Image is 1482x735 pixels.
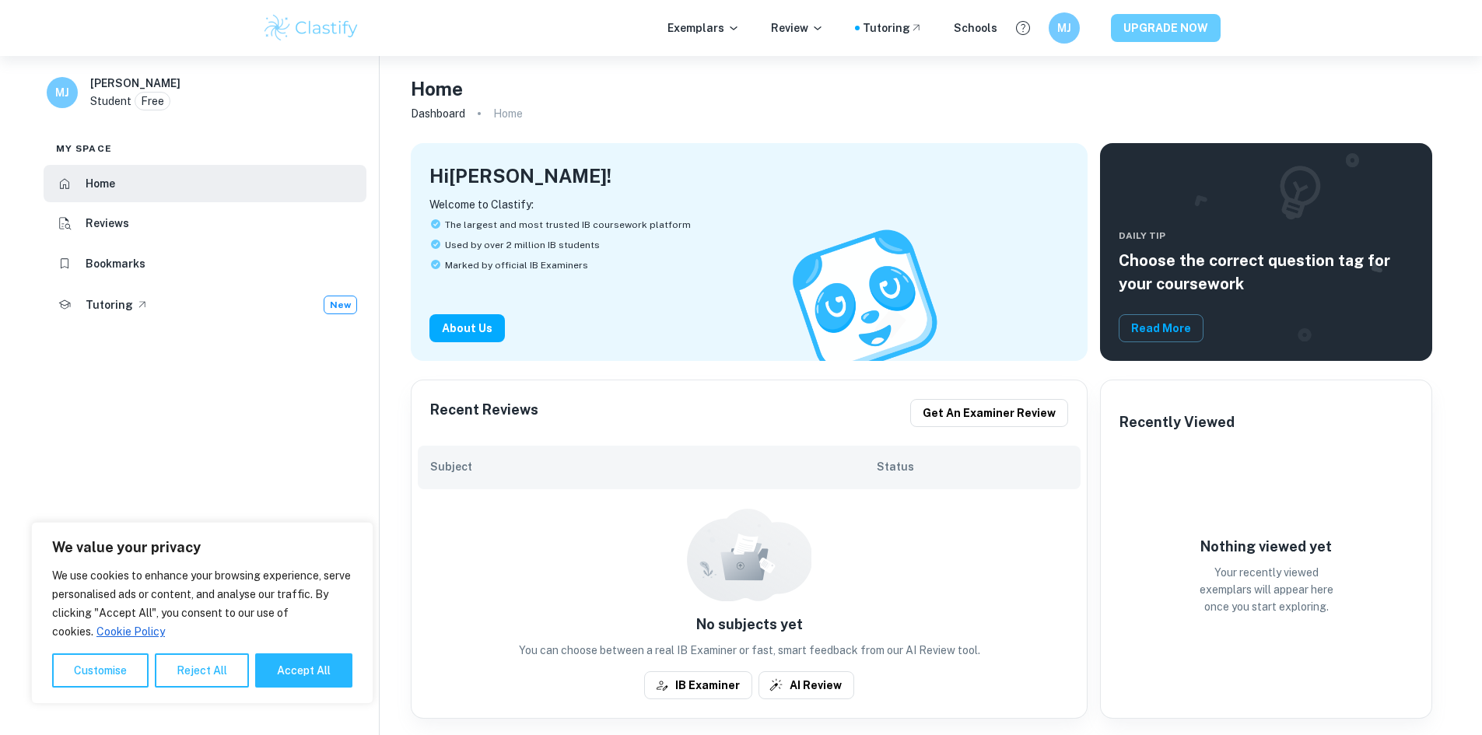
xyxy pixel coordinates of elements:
p: We use cookies to enhance your browsing experience, serve personalised ads or content, and analys... [52,566,352,641]
span: The largest and most trusted IB coursework platform [445,218,691,232]
h5: Choose the correct question tag for your coursework [1119,249,1414,296]
h4: Hi [PERSON_NAME] ! [429,162,611,190]
a: Cookie Policy [96,625,166,639]
p: We value your privacy [52,538,352,557]
a: Tutoring [863,19,923,37]
p: Free [141,93,164,110]
p: Home [493,105,523,122]
h6: No subjects yet [418,614,1081,635]
img: Clastify logo [262,12,361,44]
h4: Home [411,75,463,103]
p: Exemplars [667,19,740,37]
h6: MJ [1055,19,1073,37]
button: Help and Feedback [1010,15,1036,41]
button: MJ [1049,12,1080,44]
h6: Recent Reviews [430,399,538,427]
a: Dashboard [411,103,465,124]
h6: Bookmarks [86,255,145,272]
h6: Status [877,458,1068,475]
h6: Tutoring [86,296,133,313]
h6: Subject [430,458,877,475]
p: You can choose between a real IB Examiner or fast, smart feedback from our AI Review tool. [418,642,1081,659]
button: Customise [52,653,149,688]
button: About Us [429,314,505,342]
h6: Home [86,175,115,192]
h6: [PERSON_NAME] [90,75,180,92]
span: Daily Tip [1119,229,1414,243]
span: My space [56,142,112,156]
h6: Recently Viewed [1119,411,1235,433]
p: Student [90,93,131,110]
a: Bookmarks [44,245,366,282]
p: Review [771,19,824,37]
span: Marked by official IB Examiners [445,258,588,272]
h6: Nothing viewed yet [1189,536,1344,558]
span: Used by over 2 million IB students [445,238,600,252]
p: Your recently viewed exemplars will appear here once you start exploring. [1189,564,1344,615]
a: Home [44,165,366,202]
h6: MJ [54,84,72,101]
button: UPGRADE NOW [1111,14,1221,42]
button: Get an examiner review [910,399,1068,427]
a: Schools [954,19,997,37]
a: TutoringNew [44,285,366,324]
button: Accept All [255,653,352,688]
button: AI Review [759,671,854,699]
span: New [324,298,356,312]
button: IB Examiner [644,671,752,699]
h6: Reviews [86,215,129,232]
button: Reject All [155,653,249,688]
p: Welcome to Clastify: [429,196,1069,213]
a: Reviews [44,205,366,243]
div: We value your privacy [31,522,373,704]
button: Read More [1119,314,1203,342]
